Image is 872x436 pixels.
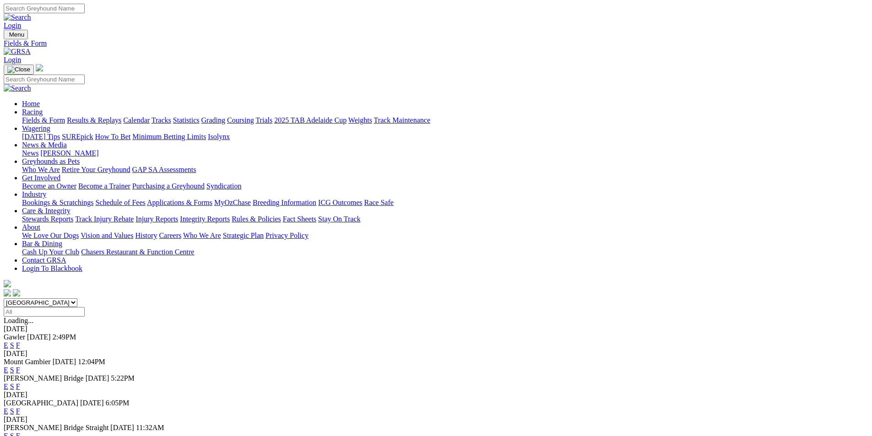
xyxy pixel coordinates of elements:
span: [GEOGRAPHIC_DATA] [4,399,78,407]
a: E [4,366,8,374]
a: Industry [22,190,46,198]
span: 12:04PM [78,358,105,366]
input: Search [4,4,85,13]
span: [DATE] [27,333,51,341]
div: [DATE] [4,350,868,358]
span: 11:32AM [136,424,164,431]
span: Gawler [4,333,25,341]
a: Statistics [173,116,200,124]
a: Login To Blackbook [22,264,82,272]
a: Trials [255,116,272,124]
a: Become a Trainer [78,182,130,190]
a: S [10,366,14,374]
a: S [10,341,14,349]
a: Fact Sheets [283,215,316,223]
a: Syndication [206,182,241,190]
img: Search [4,84,31,92]
a: Vision and Values [81,231,133,239]
a: History [135,231,157,239]
a: Login [4,22,21,29]
a: E [4,341,8,349]
a: Get Involved [22,174,60,182]
a: F [16,341,20,349]
div: Care & Integrity [22,215,868,223]
a: E [4,382,8,390]
a: Bar & Dining [22,240,62,248]
span: [DATE] [110,424,134,431]
span: [PERSON_NAME] Bridge [4,374,84,382]
a: S [10,382,14,390]
a: Who We Are [22,166,60,173]
a: [PERSON_NAME] [40,149,98,157]
a: How To Bet [95,133,131,140]
a: Breeding Information [253,199,316,206]
a: Who We Are [183,231,221,239]
a: Careers [159,231,181,239]
a: Rules & Policies [232,215,281,223]
a: ICG Outcomes [318,199,362,206]
div: Bar & Dining [22,248,868,256]
a: Tracks [152,116,171,124]
a: Results & Replays [67,116,121,124]
span: Mount Gambier [4,358,51,366]
a: Grading [201,116,225,124]
div: Racing [22,116,868,124]
a: Care & Integrity [22,207,70,215]
span: Menu [9,31,24,38]
a: MyOzChase [214,199,251,206]
span: 6:05PM [106,399,130,407]
a: Privacy Policy [265,231,309,239]
a: GAP SA Assessments [132,166,196,173]
span: 5:22PM [111,374,135,382]
a: Home [22,100,40,108]
div: [DATE] [4,415,868,424]
a: Racing [22,108,43,116]
a: Retire Your Greyhound [62,166,130,173]
a: Greyhounds as Pets [22,157,80,165]
a: Track Injury Rebate [75,215,134,223]
img: facebook.svg [4,289,11,296]
a: F [16,382,20,390]
img: logo-grsa-white.png [36,64,43,71]
a: Injury Reports [135,215,178,223]
div: About [22,231,868,240]
a: Minimum Betting Limits [132,133,206,140]
a: Fields & Form [22,116,65,124]
a: We Love Our Dogs [22,231,79,239]
a: News [22,149,38,157]
a: 2025 TAB Adelaide Cup [274,116,347,124]
a: [DATE] Tips [22,133,60,140]
a: F [16,366,20,374]
span: 2:49PM [53,333,76,341]
a: Calendar [123,116,150,124]
a: Cash Up Your Club [22,248,79,256]
a: Schedule of Fees [95,199,145,206]
span: Loading... [4,317,33,324]
a: S [10,407,14,415]
span: [DATE] [80,399,104,407]
a: Wagering [22,124,50,132]
a: Fields & Form [4,39,868,48]
a: Coursing [227,116,254,124]
a: About [22,223,40,231]
img: GRSA [4,48,31,56]
img: logo-grsa-white.png [4,280,11,287]
a: Track Maintenance [374,116,430,124]
div: Wagering [22,133,868,141]
a: Weights [348,116,372,124]
a: Login [4,56,21,64]
a: Applications & Forms [147,199,212,206]
div: [DATE] [4,325,868,333]
a: News & Media [22,141,67,149]
div: Greyhounds as Pets [22,166,868,174]
span: [DATE] [53,358,76,366]
input: Select date [4,307,85,317]
div: Industry [22,199,868,207]
a: Chasers Restaurant & Function Centre [81,248,194,256]
a: E [4,407,8,415]
a: Integrity Reports [180,215,230,223]
button: Toggle navigation [4,65,34,75]
input: Search [4,75,85,84]
a: Bookings & Scratchings [22,199,93,206]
